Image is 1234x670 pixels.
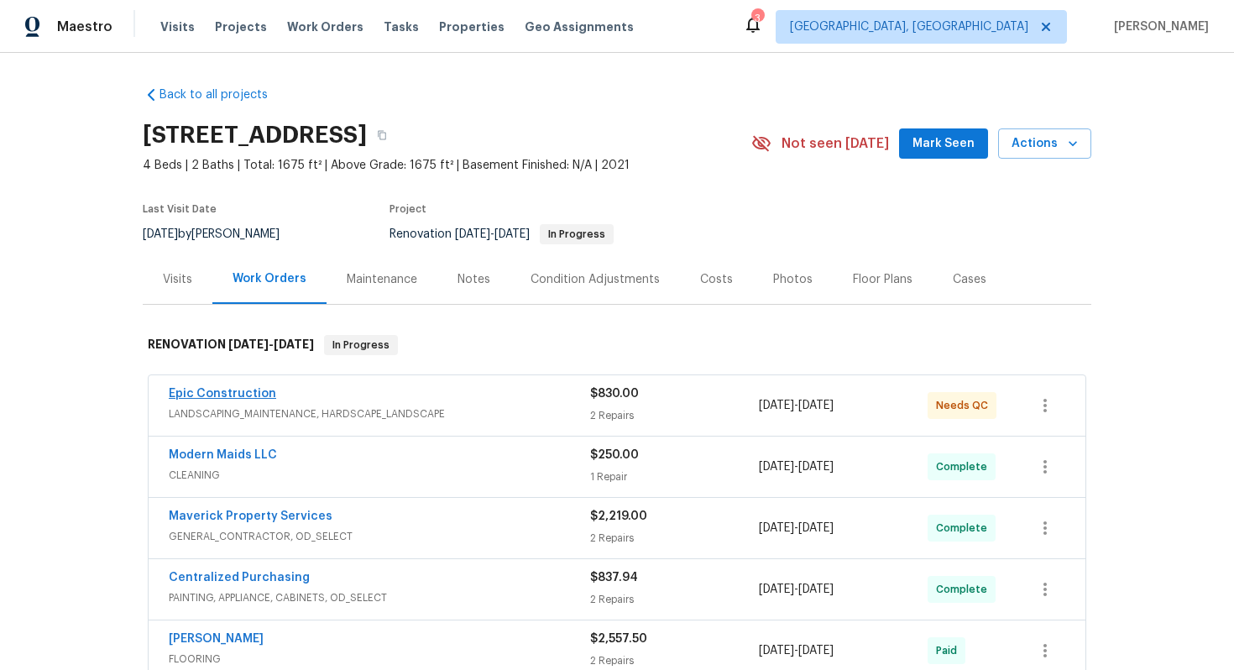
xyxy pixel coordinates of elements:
span: Project [390,204,426,214]
span: $2,557.50 [590,633,647,645]
span: [GEOGRAPHIC_DATA], [GEOGRAPHIC_DATA] [790,18,1028,35]
span: Tasks [384,21,419,33]
div: by [PERSON_NAME] [143,224,300,244]
button: Copy Address [367,120,397,150]
span: Projects [215,18,267,35]
div: Work Orders [233,270,306,287]
span: - [759,458,834,475]
span: Last Visit Date [143,204,217,214]
div: 2 Repairs [590,591,759,608]
div: Visits [163,271,192,288]
span: Geo Assignments [525,18,634,35]
span: - [759,642,834,659]
span: [DATE] [798,522,834,534]
div: Cases [953,271,986,288]
div: Floor Plans [853,271,912,288]
span: Complete [936,520,994,537]
span: $2,219.00 [590,510,647,522]
a: [PERSON_NAME] [169,633,264,645]
span: - [759,520,834,537]
span: Complete [936,458,994,475]
span: [DATE] [274,338,314,350]
span: Mark Seen [912,133,975,154]
span: FLOORING [169,651,590,667]
span: [DATE] [759,584,794,595]
a: Centralized Purchasing [169,572,310,584]
div: 1 Repair [590,468,759,485]
span: Maestro [57,18,112,35]
span: Properties [439,18,505,35]
span: [DATE] [798,645,834,657]
span: GENERAL_CONTRACTOR, OD_SELECT [169,528,590,545]
span: Needs QC [936,397,995,414]
h2: [STREET_ADDRESS] [143,127,367,144]
span: $837.94 [590,572,638,584]
span: [DATE] [228,338,269,350]
button: Mark Seen [899,128,988,160]
span: [DATE] [494,228,530,240]
span: Not seen [DATE] [782,135,889,152]
span: Complete [936,581,994,598]
div: Notes [458,271,490,288]
div: Photos [773,271,813,288]
div: 2 Repairs [590,652,759,669]
span: - [759,581,834,598]
span: Actions [1012,133,1078,154]
span: - [228,338,314,350]
div: 3 [751,10,763,27]
span: PAINTING, APPLIANCE, CABINETS, OD_SELECT [169,589,590,606]
span: CLEANING [169,467,590,484]
a: Back to all projects [143,86,304,103]
div: RENOVATION [DATE]-[DATE]In Progress [143,318,1091,372]
span: Work Orders [287,18,363,35]
span: In Progress [326,337,396,353]
a: Maverick Property Services [169,510,332,522]
span: [DATE] [143,228,178,240]
span: [DATE] [798,461,834,473]
span: - [455,228,530,240]
h6: RENOVATION [148,335,314,355]
a: Modern Maids LLC [169,449,277,461]
span: 4 Beds | 2 Baths | Total: 1675 ft² | Above Grade: 1675 ft² | Basement Finished: N/A | 2021 [143,157,751,174]
span: [DATE] [759,645,794,657]
span: $250.00 [590,449,639,461]
span: In Progress [541,229,612,239]
span: [DATE] [759,400,794,411]
div: Condition Adjustments [531,271,660,288]
span: Visits [160,18,195,35]
span: [DATE] [798,400,834,411]
div: 2 Repairs [590,530,759,547]
span: [DATE] [759,522,794,534]
div: Costs [700,271,733,288]
div: Maintenance [347,271,417,288]
span: LANDSCAPING_MAINTENANCE, HARDSCAPE_LANDSCAPE [169,406,590,422]
span: - [759,397,834,414]
button: Actions [998,128,1091,160]
span: [PERSON_NAME] [1107,18,1209,35]
span: [DATE] [759,461,794,473]
span: Renovation [390,228,614,240]
span: [DATE] [455,228,490,240]
span: [DATE] [798,584,834,595]
span: $830.00 [590,388,639,400]
a: Epic Construction [169,388,276,400]
span: Paid [936,642,964,659]
div: 2 Repairs [590,407,759,424]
